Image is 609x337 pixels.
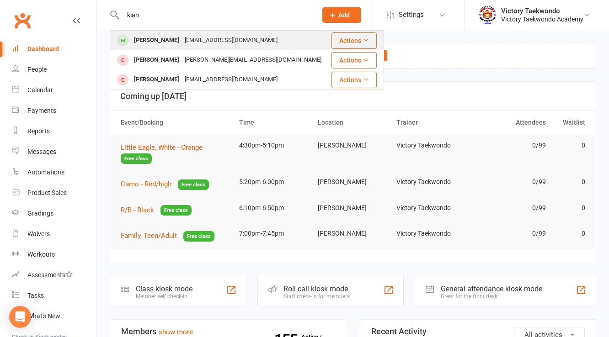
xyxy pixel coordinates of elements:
[471,197,550,219] td: 0/99
[117,111,235,134] th: Event/Booking
[501,15,583,23] div: Victory Taekwondo Academy
[12,142,96,162] a: Messages
[121,232,177,240] span: Family, Teen/Adult
[392,111,471,134] th: Trainer
[27,312,60,320] div: What's New
[183,231,214,242] span: Free class
[136,293,192,300] div: Member self check-in
[9,306,31,328] div: Open Intercom Messenger
[283,284,350,293] div: Roll call kiosk mode
[12,162,96,183] a: Automations
[12,59,96,80] a: People
[235,111,314,134] th: Time
[27,230,50,237] div: Waivers
[501,7,583,15] div: Victory Taekwondo
[478,6,497,24] img: thumb_image1542833429.png
[121,153,152,164] span: Free class
[550,223,589,244] td: 0
[12,265,96,285] a: Assessments
[371,327,585,336] h3: Recent Activity
[392,223,471,244] td: Victory Taekwondo
[471,111,550,134] th: Attendees
[159,328,193,336] a: show more
[392,171,471,193] td: Victory Taekwondo
[120,92,586,101] h3: Coming up [DATE]
[471,135,550,156] td: 0/99
[235,171,314,193] td: 5:20pm-6:00pm
[314,135,392,156] td: [PERSON_NAME]
[178,179,209,190] span: Free class
[27,292,44,299] div: Tasks
[314,197,392,219] td: [PERSON_NAME]
[392,135,471,156] td: Victory Taekwondo
[399,5,424,25] span: Settings
[392,197,471,219] td: Victory Taekwondo
[27,210,53,217] div: Gradings
[550,135,589,156] td: 0
[331,72,377,88] button: Actions
[27,251,55,258] div: Workouts
[120,9,310,21] input: Search...
[121,206,154,214] span: R/B - Black
[131,34,182,47] div: [PERSON_NAME]
[235,197,314,219] td: 6:10pm-6:50pm
[182,34,280,47] div: [EMAIL_ADDRESS][DOMAIN_NAME]
[550,111,589,134] th: Waitlist
[331,32,377,49] button: Actions
[121,230,214,242] button: Family, Teen/AdultFree class
[471,223,550,244] td: 0/99
[121,327,335,336] h3: Members
[121,142,231,164] button: Little Eagle, White - OrangeFree class
[131,73,182,86] div: [PERSON_NAME]
[121,179,209,190] button: Camo - Red/highFree class
[338,11,350,19] span: Add
[121,205,192,216] button: R/B - BlackFree class
[182,73,280,86] div: [EMAIL_ADDRESS][DOMAIN_NAME]
[331,52,377,68] button: Actions
[121,180,171,188] span: Camo - Red/high
[12,100,96,121] a: Payments
[27,271,73,279] div: Assessments
[27,86,53,94] div: Calendar
[550,171,589,193] td: 0
[314,171,392,193] td: [PERSON_NAME]
[314,223,392,244] td: [PERSON_NAME]
[182,53,324,67] div: [PERSON_NAME][EMAIL_ADDRESS][DOMAIN_NAME]
[131,53,182,67] div: [PERSON_NAME]
[550,197,589,219] td: 0
[27,66,47,73] div: People
[12,39,96,59] a: Dashboard
[314,111,392,134] th: Location
[136,284,192,293] div: Class kiosk mode
[12,306,96,326] a: What's New
[12,183,96,203] a: Product Sales
[160,205,192,216] span: Free class
[283,293,350,300] div: Staff check-in for members
[235,223,314,244] td: 7:00pm-7:45pm
[235,135,314,156] td: 4:30pm-5:10pm
[27,168,64,176] div: Automations
[27,107,56,114] div: Payments
[12,285,96,306] a: Tasks
[322,7,361,23] button: Add
[441,293,542,300] div: Great for the front desk
[27,189,67,196] div: Product Sales
[121,143,203,152] span: Little Eagle, White - Orange
[12,80,96,100] a: Calendar
[11,9,34,32] a: Clubworx
[12,244,96,265] a: Workouts
[471,171,550,193] td: 0/99
[27,127,50,135] div: Reports
[12,121,96,142] a: Reports
[441,284,542,293] div: General attendance kiosk mode
[12,224,96,244] a: Waivers
[27,148,56,155] div: Messages
[27,45,59,53] div: Dashboard
[12,203,96,224] a: Gradings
